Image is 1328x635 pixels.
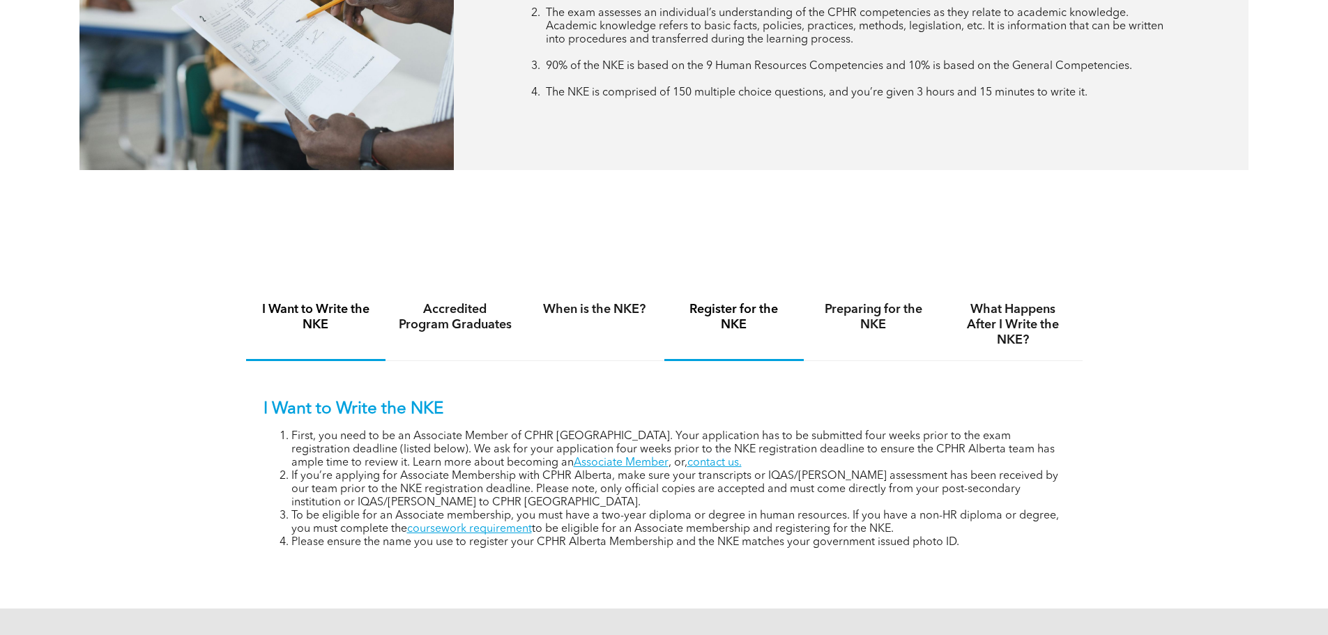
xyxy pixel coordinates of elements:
a: contact us. [687,457,742,468]
h4: Accredited Program Graduates [398,302,512,332]
h4: Register for the NKE [677,302,791,332]
li: First, you need to be an Associate Member of CPHR [GEOGRAPHIC_DATA]. Your application has to be s... [291,430,1065,470]
a: Associate Member [574,457,669,468]
h4: I Want to Write the NKE [259,302,373,332]
h4: When is the NKE? [537,302,652,317]
span: 90% of the NKE is based on the 9 Human Resources Competencies and 10% is based on the General Com... [546,61,1132,72]
a: coursework requirement [407,523,532,535]
li: To be eligible for an Associate membership, you must have a two-year diploma or degree in human r... [291,510,1065,536]
h4: Preparing for the NKE [816,302,931,332]
p: I Want to Write the NKE [264,399,1065,420]
li: If you’re applying for Associate Membership with CPHR Alberta, make sure your transcripts or IQAS... [291,470,1065,510]
span: The exam assesses an individual’s understanding of the CPHR competencies as they relate to academ... [546,8,1163,45]
span: The NKE is comprised of 150 multiple choice questions, and you’re given 3 hours and 15 minutes to... [546,87,1087,98]
li: Please ensure the name you use to register your CPHR Alberta Membership and the NKE matches your ... [291,536,1065,549]
h4: What Happens After I Write the NKE? [956,302,1070,348]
